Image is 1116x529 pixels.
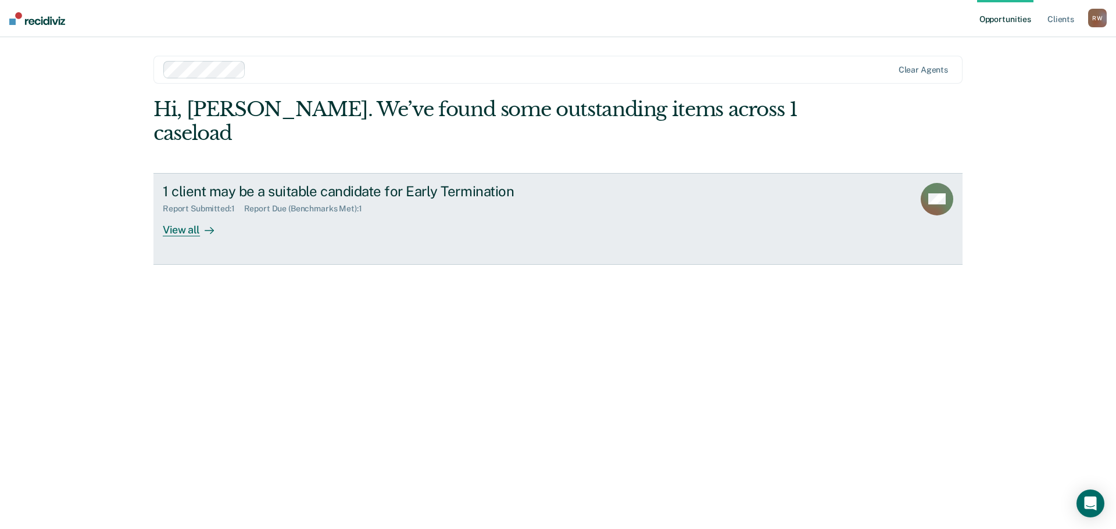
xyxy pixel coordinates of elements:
div: 1 client may be a suitable candidate for Early Termination [163,183,571,200]
div: R W [1088,9,1107,27]
button: RW [1088,9,1107,27]
div: Open Intercom Messenger [1076,490,1104,517]
img: Recidiviz [9,12,65,25]
a: 1 client may be a suitable candidate for Early TerminationReport Submitted:1Report Due (Benchmark... [153,173,963,265]
div: Report Submitted : 1 [163,204,244,214]
div: Clear agents [899,65,948,75]
div: Hi, [PERSON_NAME]. We’ve found some outstanding items across 1 caseload [153,98,801,145]
div: Report Due (Benchmarks Met) : 1 [244,204,371,214]
div: View all [163,214,228,236]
